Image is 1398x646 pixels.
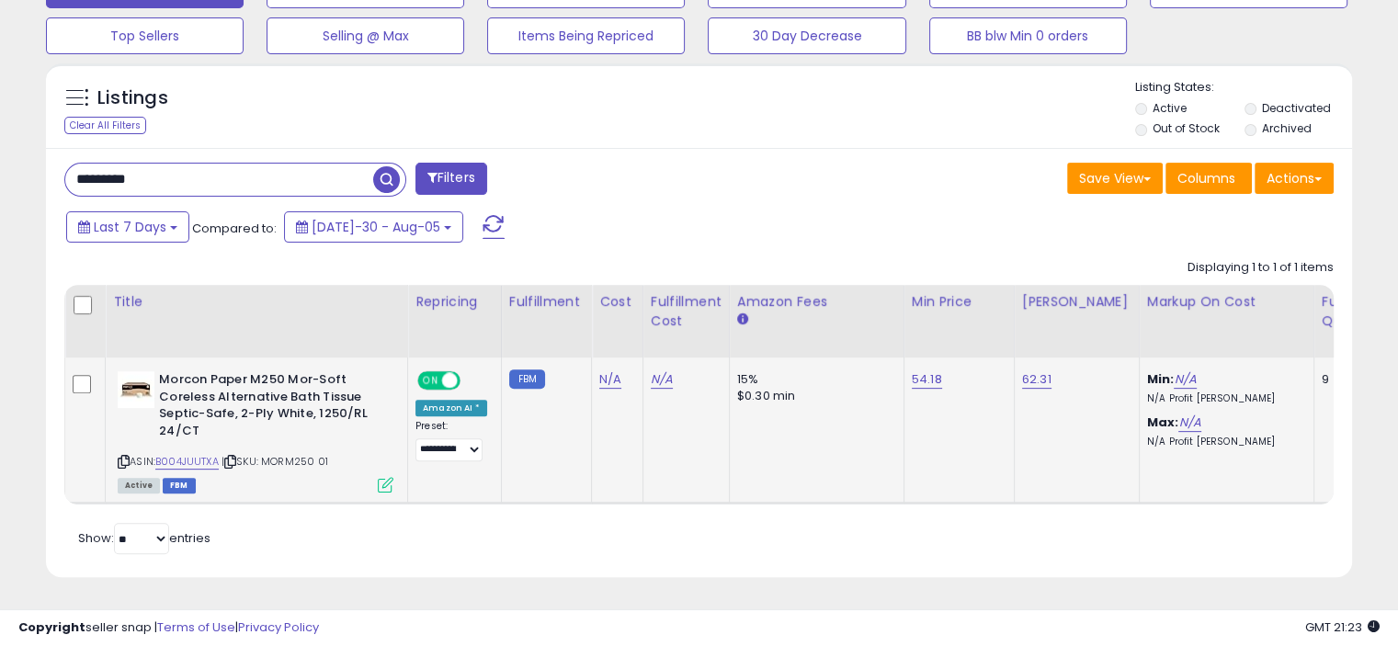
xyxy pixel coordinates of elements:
[599,370,621,389] a: N/A
[737,292,896,312] div: Amazon Fees
[222,454,328,469] span: | SKU: MORM250 01
[118,371,393,491] div: ASIN:
[1305,618,1380,636] span: 2025-08-13 21:23 GMT
[46,17,244,54] button: Top Sellers
[312,218,440,236] span: [DATE]-30 - Aug-05
[737,371,890,388] div: 15%
[97,85,168,111] h5: Listings
[1147,392,1300,405] p: N/A Profit [PERSON_NAME]
[78,529,210,547] span: Show: entries
[1188,259,1334,277] div: Displaying 1 to 1 of 1 items
[912,292,1006,312] div: Min Price
[1322,292,1385,331] div: Fulfillable Quantity
[415,400,487,416] div: Amazon AI *
[487,17,685,54] button: Items Being Repriced
[1261,100,1330,116] label: Deactivated
[912,370,942,389] a: 54.18
[599,292,635,312] div: Cost
[737,312,748,328] small: Amazon Fees.
[192,220,277,237] span: Compared to:
[155,454,219,470] a: B004JUUTXA
[267,17,464,54] button: Selling @ Max
[651,370,673,389] a: N/A
[708,17,905,54] button: 30 Day Decrease
[509,369,545,389] small: FBM
[118,371,154,408] img: 31K4ht-wmVL._SL40_.jpg
[1147,436,1300,448] p: N/A Profit [PERSON_NAME]
[651,292,722,331] div: Fulfillment Cost
[415,292,494,312] div: Repricing
[1139,285,1313,357] th: The percentage added to the cost of goods (COGS) that forms the calculator for Min & Max prices.
[1022,370,1051,389] a: 62.31
[18,618,85,636] strong: Copyright
[929,17,1127,54] button: BB blw Min 0 orders
[1022,292,1131,312] div: [PERSON_NAME]
[1067,163,1163,194] button: Save View
[1153,120,1220,136] label: Out of Stock
[419,373,442,389] span: ON
[1147,370,1175,388] b: Min:
[1177,169,1235,187] span: Columns
[157,618,235,636] a: Terms of Use
[1322,371,1379,388] div: 9
[66,211,189,243] button: Last 7 Days
[1135,79,1352,96] p: Listing States:
[284,211,463,243] button: [DATE]-30 - Aug-05
[1255,163,1334,194] button: Actions
[64,117,146,134] div: Clear All Filters
[94,218,166,236] span: Last 7 Days
[1147,414,1179,431] b: Max:
[415,163,487,195] button: Filters
[113,292,400,312] div: Title
[458,373,487,389] span: OFF
[415,420,487,461] div: Preset:
[737,388,890,404] div: $0.30 min
[118,478,160,493] span: All listings currently available for purchase on Amazon
[238,618,319,636] a: Privacy Policy
[509,292,584,312] div: Fulfillment
[1153,100,1187,116] label: Active
[159,371,382,444] b: Morcon Paper M250 Mor-Soft Coreless Alternative Bath Tissue Septic-Safe, 2-Ply White, 1250/RL 24/CT
[1165,163,1252,194] button: Columns
[1178,414,1200,432] a: N/A
[1261,120,1311,136] label: Archived
[1147,292,1306,312] div: Markup on Cost
[18,619,319,637] div: seller snap | |
[163,478,196,493] span: FBM
[1174,370,1196,389] a: N/A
